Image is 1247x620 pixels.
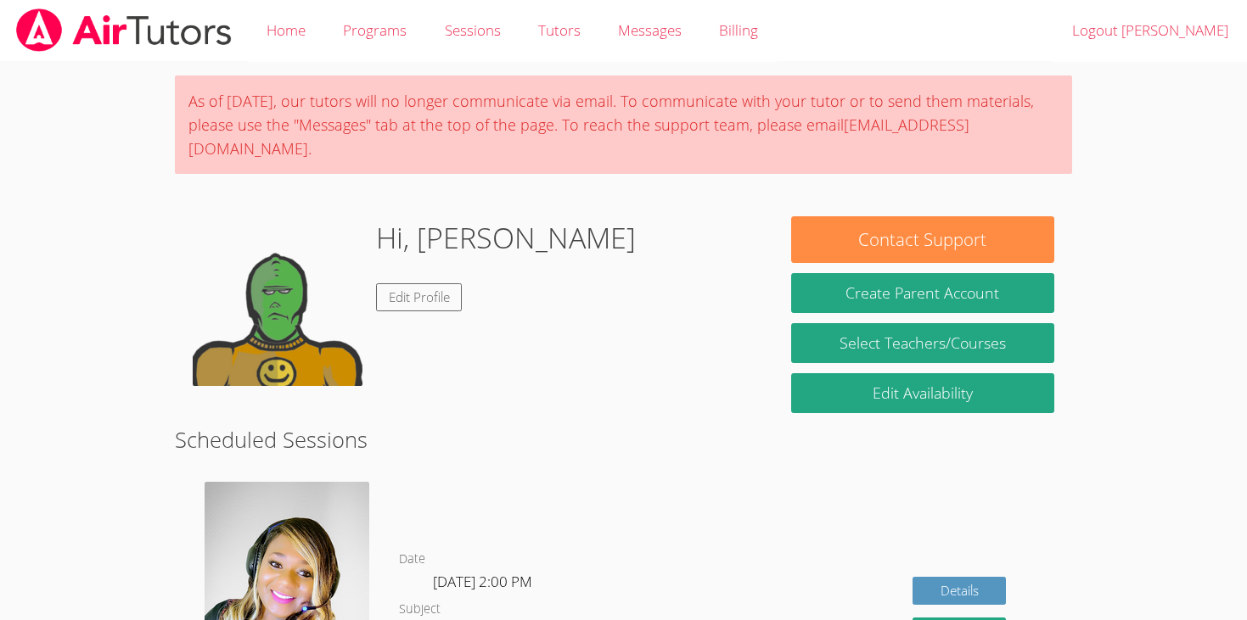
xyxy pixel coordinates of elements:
[433,572,532,591] span: [DATE] 2:00 PM
[175,423,1073,455] h2: Scheduled Sessions
[791,216,1054,263] button: Contact Support
[376,283,463,311] a: Edit Profile
[791,373,1054,413] a: Edit Availability
[376,216,636,260] h1: Hi, [PERSON_NAME]
[618,20,682,40] span: Messages
[399,549,425,570] dt: Date
[193,216,362,386] img: default.png
[14,8,233,52] img: airtutors_banner-c4298cdbf04f3fff15de1276eac7730deb9818008684d7c2e4769d2f7ddbe033.png
[913,577,1006,605] a: Details
[175,75,1073,174] div: As of [DATE], our tutors will no longer communicate via email. To communicate with your tutor or ...
[399,599,441,620] dt: Subject
[791,323,1054,363] a: Select Teachers/Courses
[791,273,1054,313] button: Create Parent Account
